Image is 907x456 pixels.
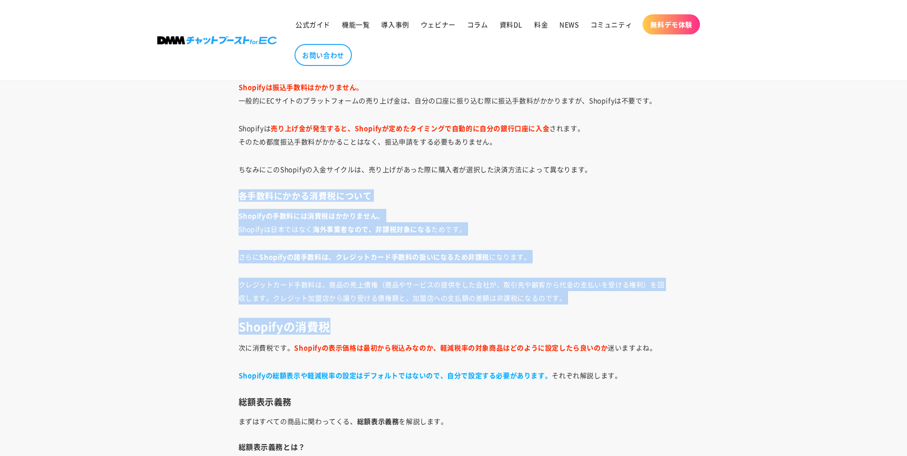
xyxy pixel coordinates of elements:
a: 公式ガイド [290,14,336,34]
a: 機能一覧 [336,14,375,34]
span: 機能一覧 [342,20,370,29]
a: お問い合わせ [295,44,352,66]
a: ウェビナー [415,14,461,34]
h3: 各手数料にかかる消費税について [239,190,669,201]
strong: 総額表示義務 [357,416,399,426]
img: 株式会社DMM Boost [157,36,277,44]
p: まずはすべての商品に関わってくる、 を解説します。 [239,414,669,428]
p: さらに になります。 [239,250,669,263]
p: Shopifyは日本ではなく ためです。 [239,209,669,236]
a: 資料DL [494,14,528,34]
a: 導入事例 [375,14,415,34]
span: NEWS [559,20,579,29]
h4: 総額表示義務とは？ [239,442,669,452]
h2: Shopifyの消費税 [239,319,669,334]
p: それぞれ解説します。 [239,369,669,382]
span: 導入事例 [381,20,409,29]
a: 無料デモ体験 [643,14,700,34]
span: 無料デモ体験 [650,20,692,29]
span: 公式ガイド [295,20,330,29]
strong: Shopifyは振込手数料はかかりません。 [239,82,364,92]
strong: 売り上げ金が発生すると、Shopifyが定めたタイミングで自動的に自分の銀行口座に入金 [271,123,549,133]
span: 資料DL [500,20,523,29]
strong: Shopifyの手数料には消費税はかかりません。 [239,211,384,220]
span: ウェビナー [421,20,456,29]
strong: Shopifyの諸手数料は、クレジットカード手数料の扱いになるため非課税 [259,252,489,261]
strong: Shopifyの総額表示や軽減税率の設定はデフォルトではないので、自分で設定する必要があります。 [239,370,552,380]
a: 料金 [528,14,554,34]
a: コミュニティ [585,14,638,34]
span: お問い合わせ [302,51,344,59]
p: Shopifyは されます。 そのため都度振込手数料がかかることはなく、振込申請をする必要もありません。 [239,121,669,148]
p: 一般的にECサイトのプラットフォームの売り上げ金は、自分の口座に振り込む際に振込手数料がかかりますが、Shopifyは不要です。 [239,80,669,107]
span: コラム [467,20,488,29]
span: 料金 [534,20,548,29]
strong: Shopifyの表示価格は最初から税込みなのか、軽減税率の対象商品はどのように設定したら良いのか [294,343,608,352]
h3: 総額表示義務 [239,396,669,407]
span: コミュニティ [590,20,633,29]
p: クレジットカード手数料は、商品の （商品やサービスの提供をした会社が、取引先や顧客から代金の支払いを受ける権利）を回収します。クレジット加盟店から譲り受ける債権額と、加盟店への支払額の差額は非課... [239,278,669,304]
a: コラム [461,14,494,34]
a: NEWS [554,14,584,34]
p: 次に消費税です。 迷いますよね。 [239,341,669,354]
span: 売上債権 [350,280,378,289]
p: ちなみにこのShopifyの入金サイクルは、売り上げがあった際に購入者が選択した決済方法によって異なります。 [239,163,669,176]
strong: 海外事業者なので、非課税対象になる [313,224,431,234]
